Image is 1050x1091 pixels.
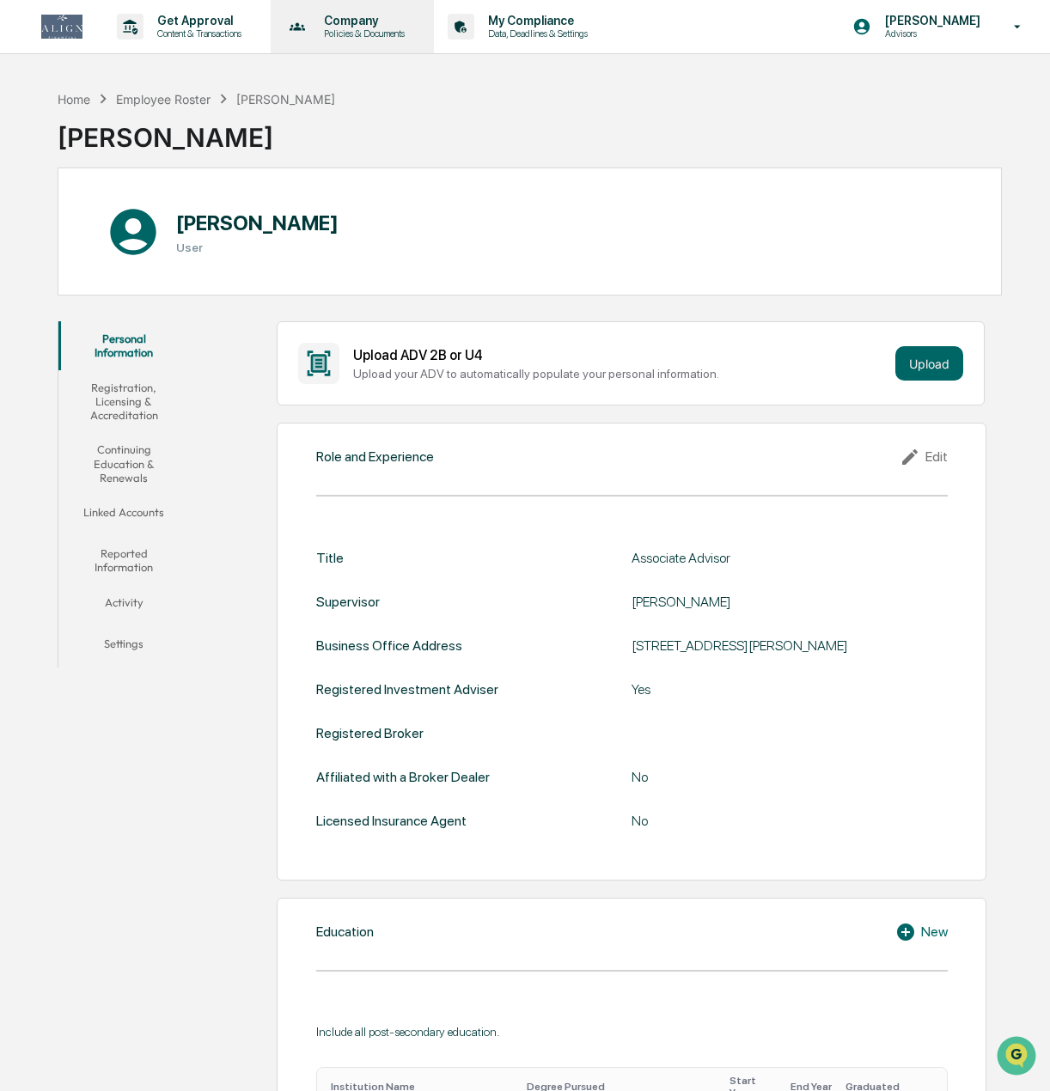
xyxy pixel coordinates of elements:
[632,594,947,610] div: [PERSON_NAME]
[171,291,208,304] span: Pylon
[176,241,339,254] h3: User
[125,218,138,232] div: 🗄️
[895,922,948,942] div: New
[632,813,947,829] div: No
[316,637,462,654] div: Business Office Address
[34,249,108,266] span: Data Lookup
[58,370,190,433] button: Registration, Licensing & Accreditation
[10,242,115,273] a: 🔎Data Lookup
[316,594,380,610] div: Supervisor
[10,210,118,241] a: 🖐️Preclearance
[142,216,213,234] span: Attestations
[118,210,220,241] a: 🗄️Attestations
[116,92,211,107] div: Employee Roster
[176,210,339,235] h1: [PERSON_NAME]
[632,550,947,566] div: Associate Advisor
[995,1034,1041,1081] iframe: Open customer support
[17,36,313,64] p: How can we help?
[632,637,947,654] div: [STREET_ADDRESS][PERSON_NAME]
[58,321,190,667] div: secondary tabs example
[58,626,190,667] button: Settings
[58,321,190,370] button: Personal Information
[474,27,596,40] p: Data, Deadlines & Settings
[316,725,424,741] div: Registered Broker
[316,769,490,785] div: Affiliated with a Broker Dealer
[58,432,190,495] button: Continuing Education & Renewals
[316,1025,948,1039] div: Include all post-secondary education.
[632,681,947,698] div: Yes
[58,585,190,626] button: Activity
[58,92,90,107] div: Home
[871,27,989,40] p: Advisors
[474,14,596,27] p: My Compliance
[143,14,250,27] p: Get Approval
[632,769,947,785] div: No
[353,347,888,363] div: Upload ADV 2B or U4
[316,681,498,698] div: Registered Investment Adviser
[900,447,948,467] div: Edit
[58,149,217,162] div: We're available if you need us!
[871,14,989,27] p: [PERSON_NAME]
[58,108,336,153] div: [PERSON_NAME]
[17,218,31,232] div: 🖐️
[316,813,467,829] div: Licensed Insurance Agent
[310,27,413,40] p: Policies & Documents
[41,15,82,39] img: logo
[34,216,111,234] span: Preclearance
[353,367,888,381] div: Upload your ADV to automatically populate your personal information.
[316,923,374,940] div: Education
[310,14,413,27] p: Company
[17,131,48,162] img: 1746055101610-c473b297-6a78-478c-a979-82029cc54cd1
[58,536,190,585] button: Reported Information
[58,495,190,536] button: Linked Accounts
[143,27,250,40] p: Content & Transactions
[17,251,31,265] div: 🔎
[292,137,313,157] button: Start new chat
[316,448,434,465] div: Role and Experience
[58,131,282,149] div: Start new chat
[895,346,963,381] button: Upload
[236,92,335,107] div: [PERSON_NAME]
[316,550,344,566] div: Title
[121,290,208,304] a: Powered byPylon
